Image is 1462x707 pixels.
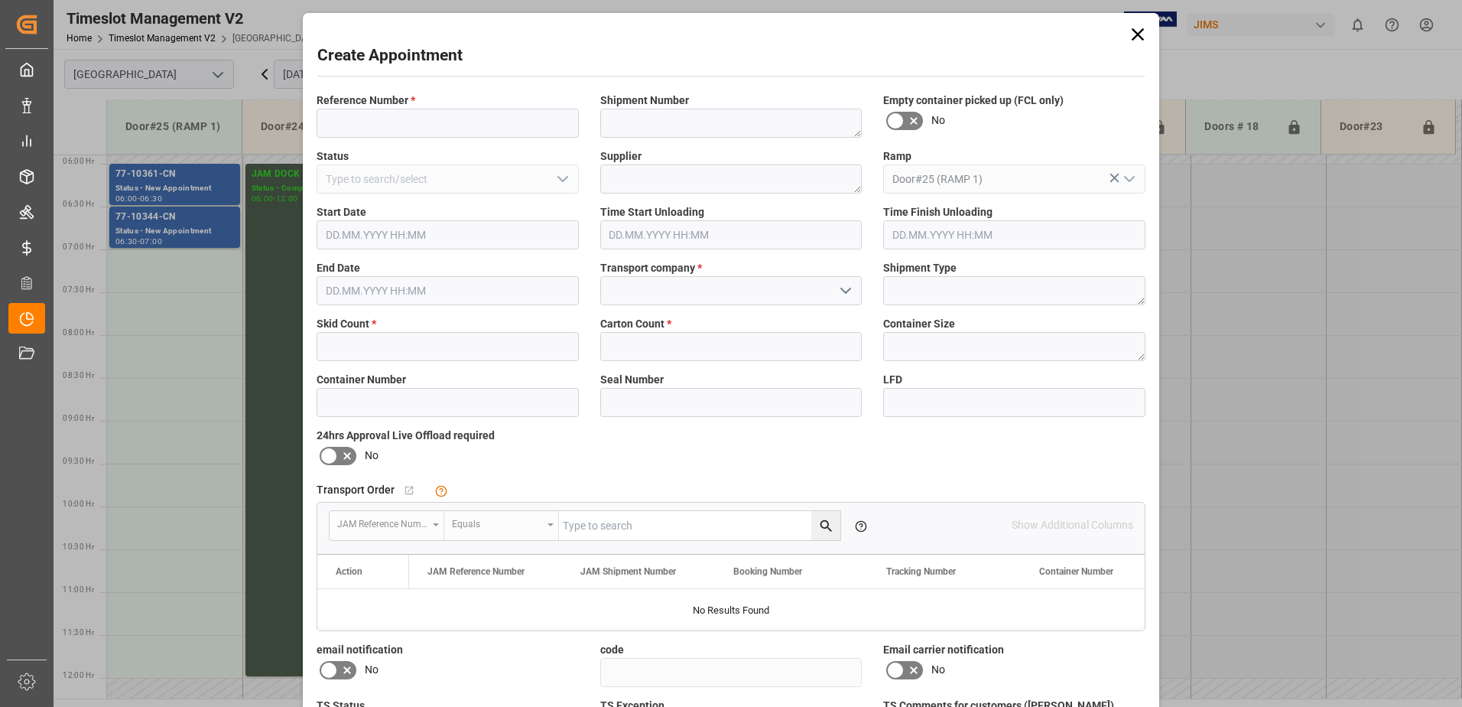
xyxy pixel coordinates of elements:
[883,204,993,220] span: Time Finish Unloading
[883,165,1145,194] input: Type to search/select
[427,566,525,577] span: JAM Reference Number
[452,513,542,531] div: Equals
[833,279,856,303] button: open menu
[600,204,704,220] span: Time Start Unloading
[733,566,802,577] span: Booking Number
[883,93,1064,109] span: Empty container picked up (FCL only)
[600,93,689,109] span: Shipment Number
[600,220,863,249] input: DD.MM.YYYY HH:MM
[317,372,406,388] span: Container Number
[330,511,444,540] button: open menu
[600,316,671,332] span: Carton Count
[883,316,955,332] span: Container Size
[317,220,579,249] input: DD.MM.YYYY HH:MM
[337,513,427,531] div: JAM Reference Number
[317,93,415,109] span: Reference Number
[886,566,956,577] span: Tracking Number
[336,566,362,577] div: Action
[811,511,840,540] button: search button
[883,220,1145,249] input: DD.MM.YYYY HH:MM
[317,165,579,194] input: Type to search/select
[883,372,902,388] span: LFD
[1039,566,1113,577] span: Container Number
[600,642,624,658] span: code
[883,642,1004,658] span: Email carrier notification
[580,566,676,577] span: JAM Shipment Number
[317,148,349,165] span: Status
[317,44,463,68] h2: Create Appointment
[317,316,376,332] span: Skid Count
[317,276,579,305] input: DD.MM.YYYY HH:MM
[559,511,840,540] input: Type to search
[317,260,360,276] span: End Date
[600,148,642,165] span: Supplier
[1116,168,1139,191] button: open menu
[883,260,957,276] span: Shipment Type
[600,260,702,276] span: Transport company
[365,448,378,464] span: No
[550,168,573,191] button: open menu
[883,148,911,165] span: Ramp
[317,204,366,220] span: Start Date
[931,662,945,678] span: No
[444,511,559,540] button: open menu
[317,482,395,498] span: Transport Order
[365,662,378,678] span: No
[317,428,495,444] span: 24hrs Approval Live Offload required
[600,372,664,388] span: Seal Number
[931,112,945,129] span: No
[317,642,403,658] span: email notification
